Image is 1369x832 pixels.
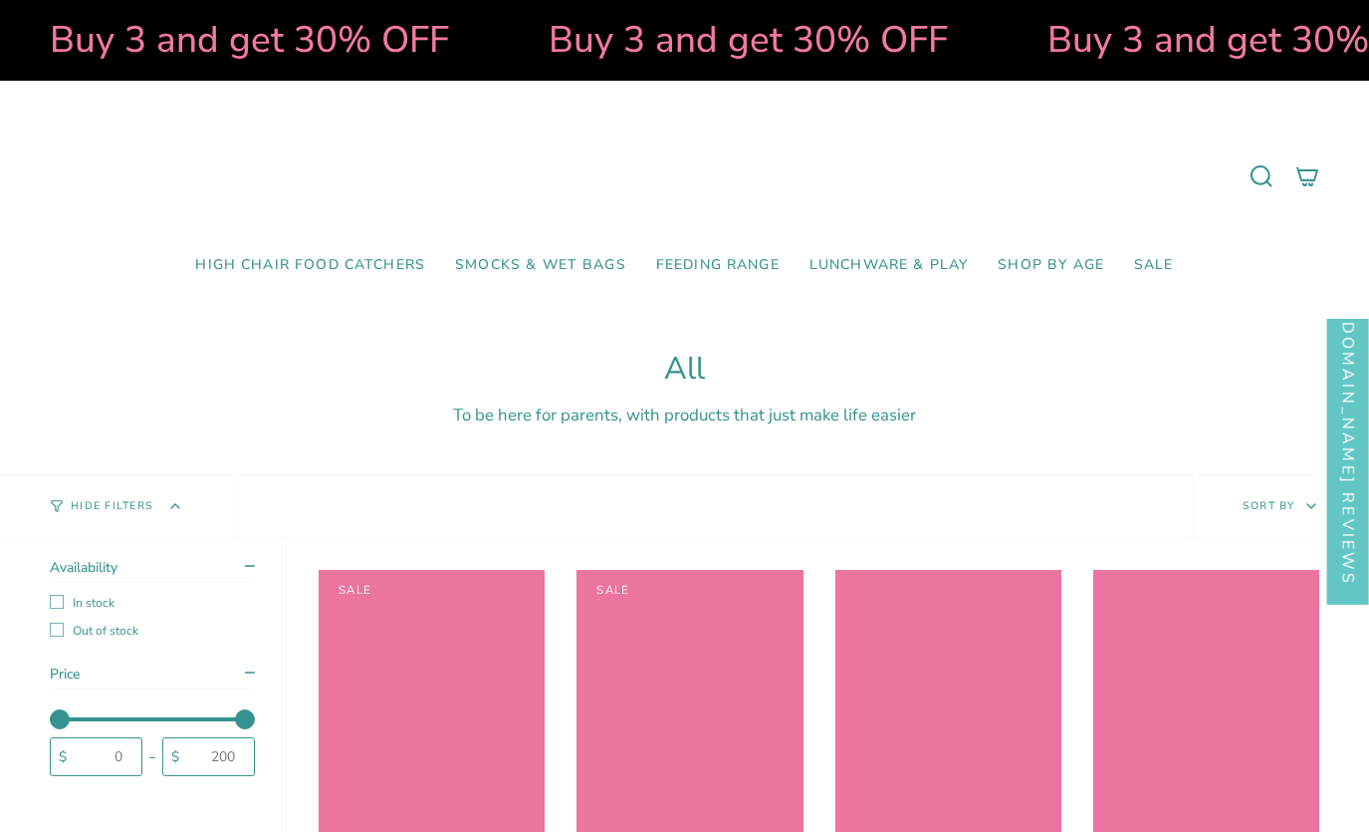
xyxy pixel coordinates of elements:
[641,242,795,289] a: Feeding Range
[184,746,254,767] input: 200
[1119,242,1189,289] a: SALE
[142,752,162,762] div: -
[656,257,780,274] span: Feeding Range
[983,242,1119,289] a: Shop by Age
[1134,257,1174,274] span: SALE
[171,747,179,766] span: $
[50,665,80,684] span: Price
[50,595,255,611] label: In stock
[453,404,916,426] span: To be here for parents, with products that just make life easier
[50,665,255,690] summary: Price
[324,575,387,606] span: Sale
[59,747,67,766] span: $
[581,575,645,606] span: Sale
[998,257,1104,274] span: Shop by Age
[455,257,626,274] span: Smocks & Wet Bags
[1192,475,1369,537] button: Sort by
[543,15,942,65] strong: Buy 3 and get 30% OFF
[50,351,1319,388] h1: All
[50,558,117,577] span: Availability
[195,257,425,274] span: High Chair Food Catchers
[72,746,141,767] input: 0
[795,242,983,289] a: Lunchware & Play
[440,242,641,289] a: Smocks & Wet Bags
[1243,498,1295,513] span: Sort by
[809,257,968,274] span: Lunchware & Play
[44,15,443,65] strong: Buy 3 and get 30% OFF
[50,558,255,583] summary: Availability
[513,111,856,242] a: Mumma’s Little Helpers
[180,242,440,289] a: High Chair Food Catchers
[50,623,255,639] label: Out of stock
[71,501,153,512] span: Hide Filters
[1327,270,1369,604] div: Click to open Judge.me floating reviews tab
